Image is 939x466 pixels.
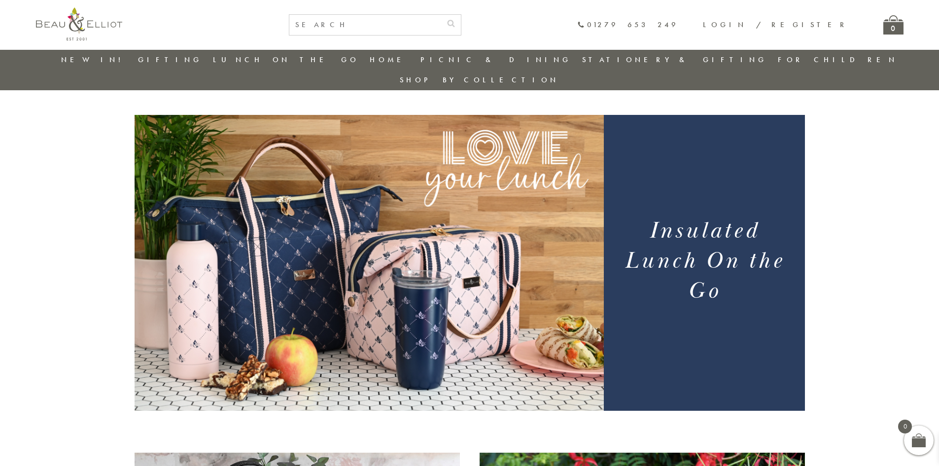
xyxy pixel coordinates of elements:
a: Gifting [138,55,202,65]
a: Lunch On The Go [213,55,359,65]
a: Picnic & Dining [420,55,571,65]
a: New in! [61,55,127,65]
a: 0 [883,15,904,35]
img: logo [36,7,122,40]
span: 0 [898,420,912,433]
h1: Insulated Lunch On the Go [616,216,793,306]
a: For Children [778,55,898,65]
a: Login / Register [703,20,849,30]
a: Home [370,55,409,65]
a: Stationery & Gifting [582,55,767,65]
img: Monogram Candy Floss & Midnight Set [135,115,604,411]
input: SEARCH [289,15,441,35]
a: Shop by collection [400,75,559,85]
a: 01279 653 249 [577,21,678,29]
